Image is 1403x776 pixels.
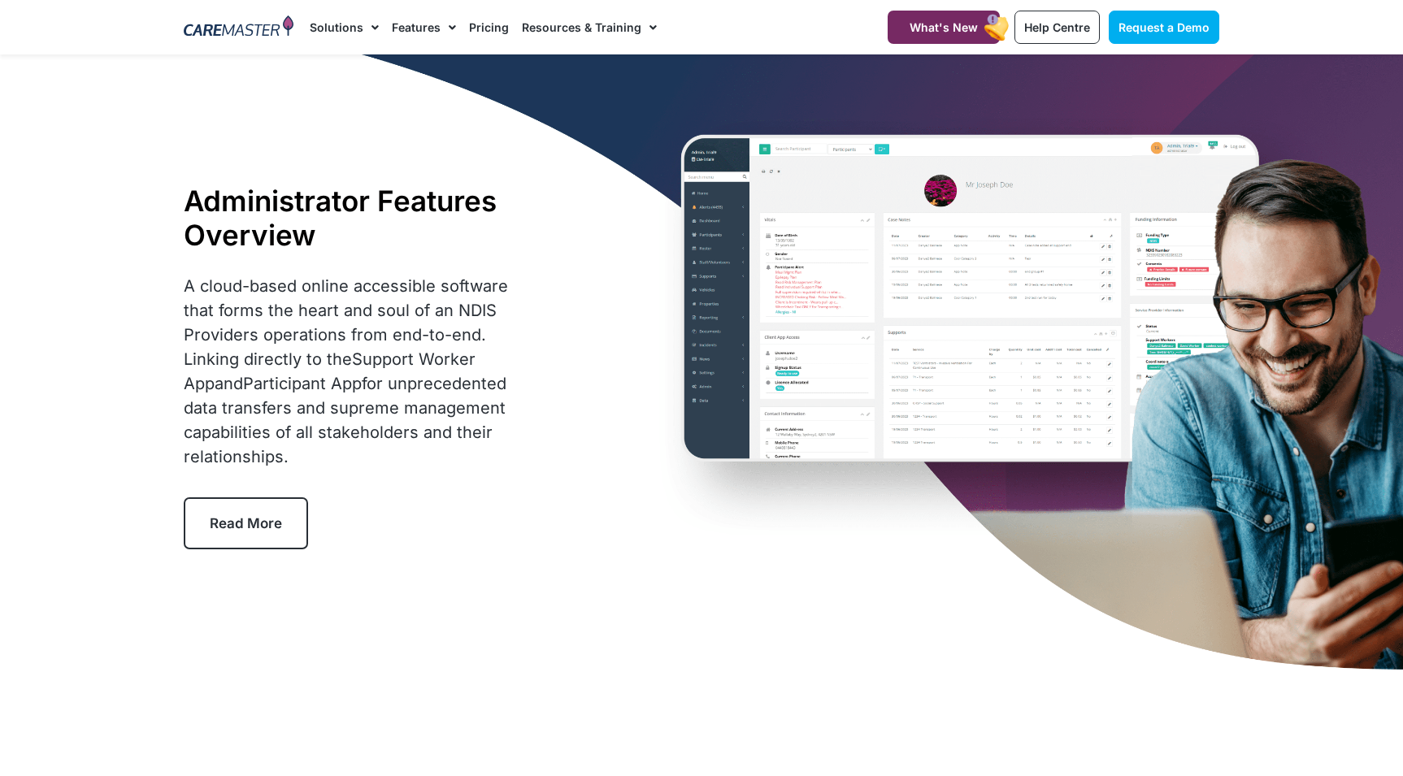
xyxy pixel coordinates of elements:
[1118,20,1210,34] span: Request a Demo
[1109,11,1219,44] a: Request a Demo
[184,276,508,466] span: A cloud-based online accessible software that forms the heart and soul of an NDIS Providers opera...
[184,184,536,252] h1: Administrator Features Overview
[243,374,362,393] a: Participant App
[888,11,1000,44] a: What's New
[184,15,293,40] img: CareMaster Logo
[1014,11,1100,44] a: Help Centre
[1024,20,1090,34] span: Help Centre
[210,515,282,531] span: Read More
[910,20,978,34] span: What's New
[184,497,308,549] a: Read More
